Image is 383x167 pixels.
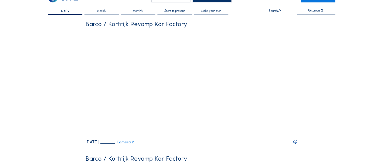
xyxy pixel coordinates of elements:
span: Monthly [133,9,143,13]
div: Fullscreen [308,9,320,13]
div: Barco / Kortrijk Revamp Kor Factory [86,155,187,162]
span: Daily [61,9,69,13]
span: Start to present [164,9,185,13]
span: Weekly [97,9,106,13]
div: Barco / Kortrijk Revamp Kor Factory [86,21,187,27]
video: Your browser does not support the video tag. [86,30,298,136]
span: Make your own [201,9,221,13]
div: [DATE] [86,140,99,144]
a: Camera 2 [100,140,134,144]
